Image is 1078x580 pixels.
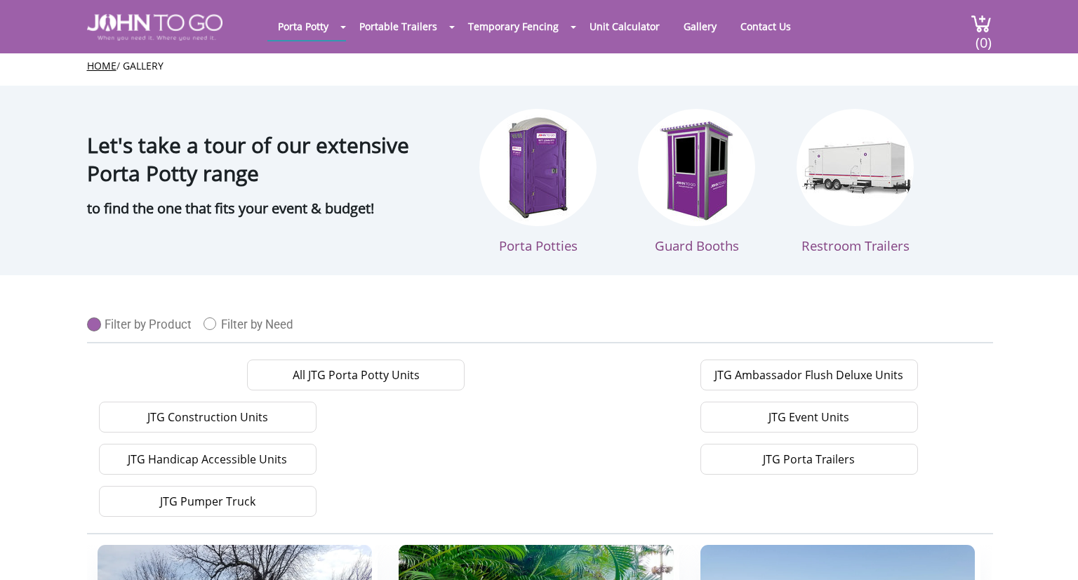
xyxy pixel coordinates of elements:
img: Restroon Trailers [797,109,914,226]
img: JOHN to go [87,14,222,41]
img: Guard booths [638,109,755,226]
a: JTG Ambassador Flush Deluxe Units [700,360,918,390]
ul: / [87,59,992,73]
a: Portable Trailers [349,13,448,40]
a: Temporary Fencing [458,13,569,40]
a: JTG Event Units [700,402,918,433]
a: JTG Porta Trailers [700,444,918,475]
span: Guard Booths [655,237,739,254]
a: Filter by Product [87,310,202,331]
a: JTG Construction Units [99,402,317,433]
a: Restroom Trailers [797,109,914,254]
a: Gallery [673,13,727,40]
a: Guard Booths [638,109,755,254]
span: (0) [975,22,992,52]
a: Unit Calculator [579,13,670,40]
a: Home [87,59,117,72]
a: Filter by Need [204,310,304,331]
img: Porta Potties [479,109,597,226]
a: Contact Us [730,13,801,40]
a: Porta Potties [479,109,597,254]
span: Restroom Trailers [801,237,910,254]
p: to find the one that fits your event & budget! [87,195,452,223]
a: Gallery [123,59,164,72]
img: cart a [971,14,992,33]
a: All JTG Porta Potty Units [247,360,465,390]
a: JTG Handicap Accessible Units [99,444,317,475]
a: JTG Pumper Truck [99,486,317,517]
a: Porta Potty [267,13,339,40]
span: Porta Potties [499,237,578,254]
h1: Let's take a tour of our extensive Porta Potty range [87,100,452,187]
